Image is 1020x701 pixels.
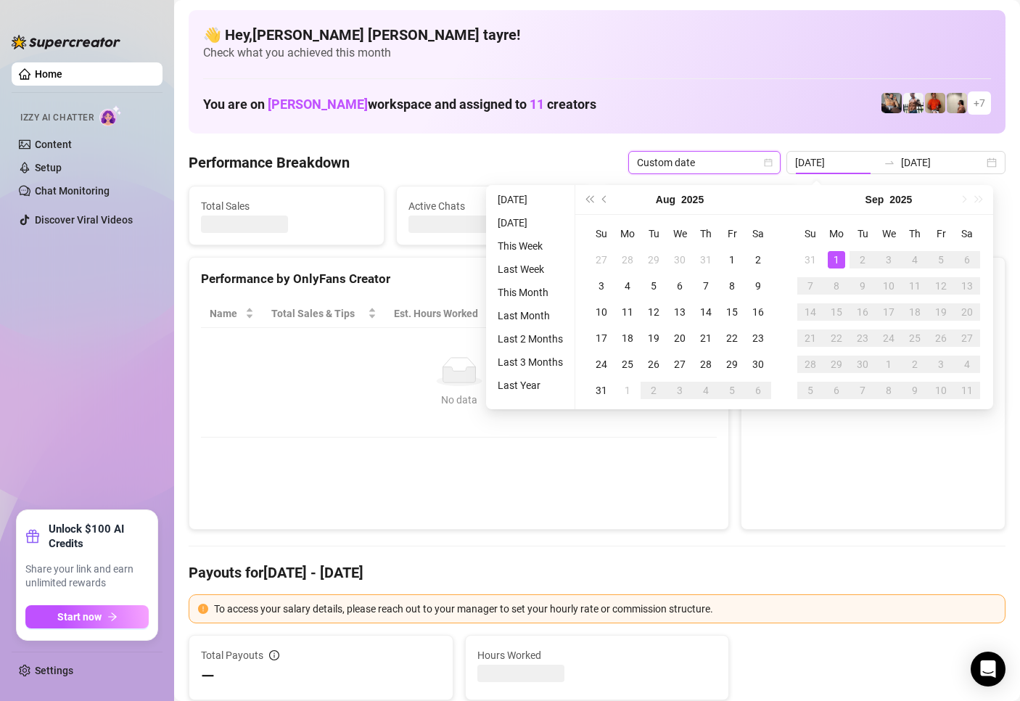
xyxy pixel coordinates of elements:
span: 11 [530,97,544,112]
span: + 7 [974,95,985,111]
a: Home [35,68,62,80]
button: Start nowarrow-right [25,605,149,628]
img: JUSTIN [903,93,924,113]
span: Messages Sent [615,198,786,214]
span: swap-right [884,157,895,168]
th: Sales / Hour [509,300,602,328]
span: Izzy AI Chatter [20,111,94,125]
img: logo-BBDzfeDw.svg [12,35,120,49]
h4: Performance Breakdown [189,152,350,173]
input: End date [901,155,984,171]
img: Justin [925,93,945,113]
span: [PERSON_NAME] [268,97,368,112]
th: Name [201,300,263,328]
th: Total Sales & Tips [263,300,385,328]
strong: Unlock $100 AI Credits [49,522,149,551]
a: Content [35,139,72,150]
span: Check what you achieved this month [203,45,991,61]
span: Custom date [637,152,772,173]
div: Open Intercom Messenger [971,652,1005,686]
span: calendar [764,158,773,167]
div: To access your salary details, please reach out to your manager to set your hourly rate or commis... [214,601,996,617]
th: Chat Conversion [602,300,717,328]
span: Chat Conversion [611,306,696,321]
span: Total Sales [201,198,372,214]
span: Active Chats [408,198,580,214]
img: Ralphy [947,93,967,113]
h4: 👋 Hey, [PERSON_NAME] [PERSON_NAME] tayre ! [203,25,991,45]
a: Discover Viral Videos [35,214,133,226]
span: info-circle [269,650,279,660]
span: Hours Worked [477,647,717,663]
div: No data [215,392,702,408]
span: Total Payouts [201,647,263,663]
img: AI Chatter [99,105,122,126]
span: arrow-right [107,612,118,622]
img: George [881,93,902,113]
a: Setup [35,162,62,173]
input: Start date [795,155,878,171]
span: — [201,665,215,688]
span: Start now [57,611,102,623]
span: Total Sales & Tips [271,306,365,321]
a: Settings [35,665,73,676]
span: Name [210,306,242,321]
span: exclamation-circle [198,604,208,614]
span: Sales / Hour [517,306,582,321]
h4: Payouts for [DATE] - [DATE] [189,562,1005,583]
h1: You are on workspace and assigned to creators [203,97,596,112]
div: Est. Hours Worked [394,306,488,321]
a: Chat Monitoring [35,185,110,197]
div: Sales by OnlyFans Creator [753,269,993,289]
span: to [884,157,895,168]
span: Share your link and earn unlimited rewards [25,562,149,591]
span: gift [25,529,40,544]
div: Performance by OnlyFans Creator [201,269,717,289]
